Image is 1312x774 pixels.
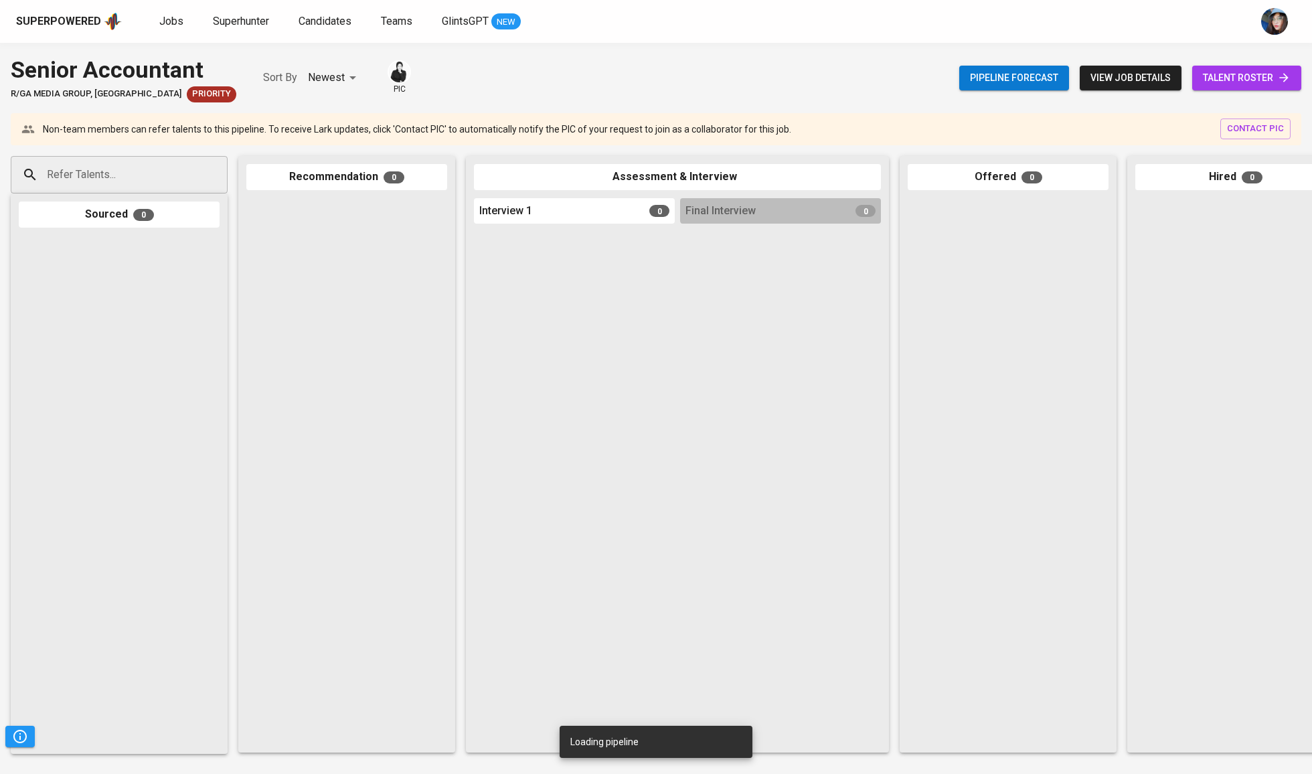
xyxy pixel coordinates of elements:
span: Pipeline forecast [970,70,1058,86]
span: GlintsGPT [442,15,489,27]
div: Loading pipeline [570,730,639,754]
div: Senior Accountant [11,54,236,86]
span: Jobs [159,15,183,27]
span: NEW [491,15,521,29]
button: Open [220,173,223,176]
button: Pipeline forecast [959,66,1069,90]
span: Teams [381,15,412,27]
p: Newest [308,70,345,86]
p: Non-team members can refer talents to this pipeline. To receive Lark updates, click 'Contact PIC'... [43,123,791,136]
a: Superpoweredapp logo [16,11,122,31]
span: Interview 1 [479,204,532,219]
button: view job details [1080,66,1181,90]
button: contact pic [1220,119,1291,139]
span: Final Interview [685,204,756,219]
span: 0 [1021,171,1042,183]
span: 0 [384,171,404,183]
a: Jobs [159,13,186,30]
div: New Job received from Demand Team [187,86,236,102]
div: Newest [308,66,361,90]
a: Candidates [299,13,354,30]
p: Sort By [263,70,297,86]
img: diazagista@glints.com [1261,8,1288,35]
div: pic [388,60,411,95]
span: talent roster [1203,70,1291,86]
span: R/GA MEDIA GROUP, [GEOGRAPHIC_DATA] [11,88,181,100]
a: GlintsGPT NEW [442,13,521,30]
div: Recommendation [246,164,447,190]
button: Pipeline Triggers [5,726,35,747]
a: Superhunter [213,13,272,30]
span: 0 [133,209,154,221]
span: contact pic [1227,121,1284,137]
div: Superpowered [16,14,101,29]
span: Candidates [299,15,351,27]
span: 0 [1242,171,1262,183]
img: app logo [104,11,122,31]
span: 0 [649,205,669,217]
span: 0 [855,205,876,217]
a: Teams [381,13,415,30]
div: Assessment & Interview [474,164,881,190]
div: Offered [908,164,1109,190]
span: Superhunter [213,15,269,27]
span: Priority [187,88,236,100]
img: medwi@glints.com [389,62,410,82]
span: view job details [1090,70,1171,86]
a: talent roster [1192,66,1301,90]
div: Sourced [19,202,220,228]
